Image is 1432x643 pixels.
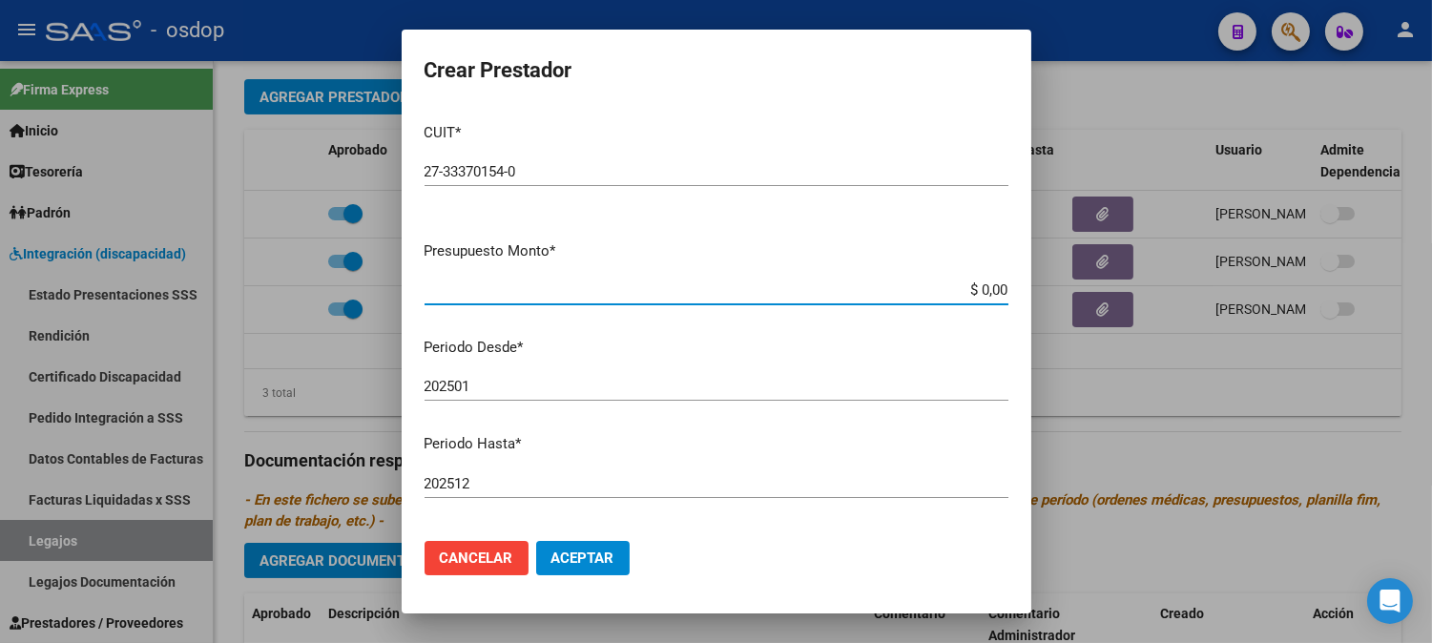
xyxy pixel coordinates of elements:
h2: Crear Prestador [425,52,1008,89]
span: Cancelar [440,550,513,567]
div: Open Intercom Messenger [1367,578,1413,624]
p: CUIT [425,122,1008,144]
p: Periodo Desde [425,337,1008,359]
p: Presupuesto Monto [425,240,1008,262]
p: Periodo Hasta [425,433,1008,455]
button: Cancelar [425,541,529,575]
span: Aceptar [551,550,614,567]
button: Aceptar [536,541,630,575]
